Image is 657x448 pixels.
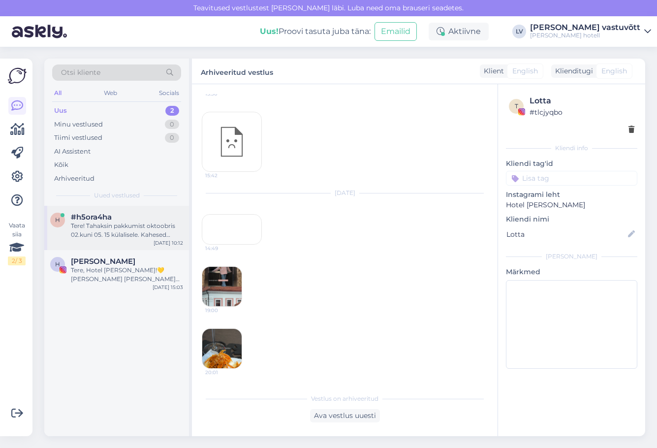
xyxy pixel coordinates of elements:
[55,216,60,224] span: h
[506,159,637,169] p: Kliendi tag'id
[205,90,242,97] span: 15:36
[506,229,626,240] input: Lisa nimi
[54,120,103,129] div: Minu vestlused
[54,174,94,184] div: Arhiveeritud
[71,266,183,284] div: Tere, Hotel [PERSON_NAME]!💛 [PERSON_NAME] [PERSON_NAME] mul oleks suur rõõm teiega koostööd teha....
[157,87,181,99] div: Socials
[530,107,634,118] div: # tlcjyqbo
[375,22,417,41] button: Emailid
[205,172,242,179] span: 15:42
[260,26,371,37] div: Proovi tasuta juba täna:
[71,213,112,222] span: #h5ora4ha
[153,284,183,291] div: [DATE] 15:03
[530,95,634,107] div: Lotta
[601,66,627,76] span: English
[54,160,68,170] div: Kõik
[202,267,242,306] img: attachment
[515,102,518,110] span: t
[506,252,637,261] div: [PERSON_NAME]
[8,221,26,265] div: Vaata siia
[480,66,504,76] div: Klient
[530,32,640,39] div: [PERSON_NAME] hotell
[55,260,60,268] span: H
[506,171,637,186] input: Lisa tag
[54,106,67,116] div: Uus
[202,329,242,368] img: attachment
[102,87,119,99] div: Web
[165,106,179,116] div: 2
[52,87,63,99] div: All
[506,267,637,277] p: Märkmed
[71,257,135,266] span: Helge Kalde
[54,147,91,157] div: AI Assistent
[429,23,489,40] div: Aktiivne
[154,239,183,247] div: [DATE] 10:12
[551,66,593,76] div: Klienditugi
[8,256,26,265] div: 2 / 3
[506,144,637,153] div: Kliendi info
[506,200,637,210] p: Hotel [PERSON_NAME]
[506,214,637,224] p: Kliendi nimi
[311,394,378,403] span: Vestlus on arhiveeritud
[310,409,380,422] div: Ava vestlus uuesti
[205,245,242,252] span: 14:49
[512,66,538,76] span: English
[165,120,179,129] div: 0
[530,24,640,32] div: [PERSON_NAME] vastuvõtt
[205,369,242,376] span: 20:01
[94,191,140,200] span: Uued vestlused
[512,25,526,38] div: LV
[201,64,273,78] label: Arhiveeritud vestlus
[71,222,183,239] div: Tere! Tahaksin pakkumist oktoobris 02.kuni 05. 15 külalisele. Kahesed standard toad koos hommikus...
[260,27,279,36] b: Uus!
[54,133,102,143] div: Tiimi vestlused
[165,133,179,143] div: 0
[61,67,100,78] span: Otsi kliente
[202,189,488,197] div: [DATE]
[205,307,242,314] span: 19:00
[8,66,27,85] img: Askly Logo
[506,190,637,200] p: Instagrami leht
[530,24,651,39] a: [PERSON_NAME] vastuvõtt[PERSON_NAME] hotell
